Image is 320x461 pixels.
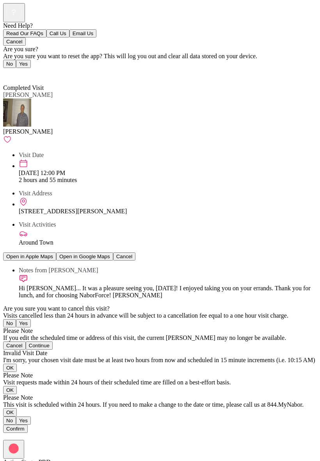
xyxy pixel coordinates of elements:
[3,53,317,60] div: Are you sure you want to reset the app? This will log you out and clear all data stored on your d...
[19,285,317,299] div: Hi [PERSON_NAME]... It was a pleasure seeing you, [DATE]! I enjoyed taking you on your errands. T...
[3,327,317,334] div: Please Note
[3,416,16,425] button: No
[3,91,53,98] span: [PERSON_NAME]
[3,29,46,38] button: Read Our FAQs
[3,84,44,91] span: Completed Visit
[56,252,113,261] button: Open in Google Maps
[113,252,136,261] button: Cancel
[69,29,96,38] button: Email Us
[26,341,53,350] button: Continue
[16,319,31,327] button: Yes
[19,267,98,273] span: Notes from [PERSON_NAME]
[19,177,317,184] div: 2 hours and 55 minutes
[3,46,317,53] div: Are you sure?
[16,60,31,68] button: Yes
[3,70,21,77] a: Back
[3,350,317,357] div: Invalid Visit Date
[19,190,52,197] span: Visit Address
[19,208,317,215] div: [STREET_ADDRESS][PERSON_NAME]
[19,152,44,158] span: Visit Date
[3,386,17,394] button: OK
[8,70,21,77] span: Back
[3,364,17,372] button: OK
[3,312,317,319] div: Visits cancelled less than 24 hours in advance will be subject to a cancellation fee equal to a o...
[3,379,317,386] div: Visit requests made within 24 hours of their scheduled time are filled on a best-effort basis.
[3,60,16,68] button: No
[19,170,317,177] div: [DATE] 12:00 PM
[3,128,317,135] div: [PERSON_NAME]
[3,334,317,341] div: If you edit the scheduled time or address of this visit, the current [PERSON_NAME] may no longer ...
[19,221,56,228] span: Visit Activities
[3,394,317,401] div: Please Note
[3,425,28,433] button: Confirm
[3,357,317,364] div: I'm sorry, your chosen visit date must be at least two hours from now and scheduled in 15 minute ...
[3,319,16,327] button: No
[19,239,317,246] div: Around Town
[3,22,317,29] div: Need Help?
[3,372,317,379] div: Please Note
[3,401,317,408] div: This visit is scheduled within 24 hours. If you need to make a change to the date or time, please...
[46,29,69,38] button: Call Us
[3,408,17,416] button: OK
[3,341,26,350] button: Cancel
[16,416,31,425] button: Yes
[3,305,317,312] div: Are you sure you want to cancel this visit?
[3,38,26,46] button: Cancel
[3,98,31,127] img: avatar
[3,252,56,261] button: Open in Apple Maps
